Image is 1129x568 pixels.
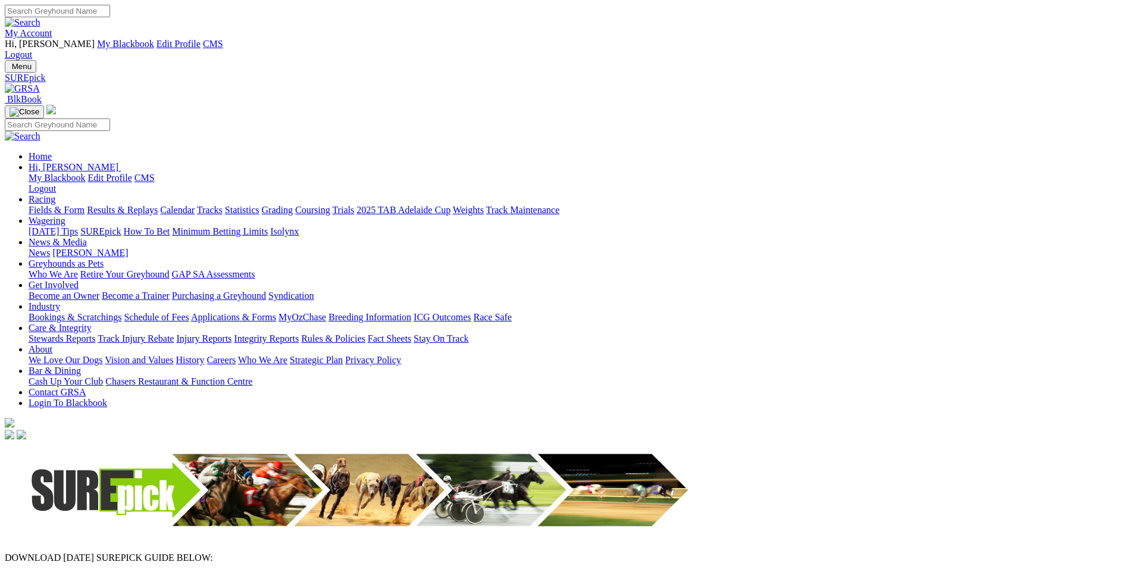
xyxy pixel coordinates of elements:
[29,269,1124,280] div: Greyhounds as Pets
[52,248,128,258] a: [PERSON_NAME]
[10,107,39,117] img: Close
[368,333,411,344] a: Fact Sheets
[5,17,40,28] img: Search
[5,73,1124,83] a: SUREpick
[29,291,99,301] a: Become an Owner
[356,205,451,215] a: 2025 TAB Adelaide Cup
[29,398,107,408] a: Login To Blackbook
[29,355,102,365] a: We Love Our Dogs
[207,355,236,365] a: Careers
[268,291,314,301] a: Syndication
[29,173,1124,194] div: Hi, [PERSON_NAME]
[29,173,86,183] a: My Blackbook
[176,355,204,365] a: History
[262,205,293,215] a: Grading
[414,312,471,322] a: ICG Outcomes
[29,205,1124,216] div: Racing
[172,291,266,301] a: Purchasing a Greyhound
[29,333,95,344] a: Stewards Reports
[5,105,44,118] button: Toggle navigation
[29,323,92,333] a: Care & Integrity
[29,183,56,194] a: Logout
[29,226,78,236] a: [DATE] Tips
[29,162,121,172] a: Hi, [PERSON_NAME]
[29,216,65,226] a: Wagering
[329,312,411,322] a: Breeding Information
[29,312,1124,323] div: Industry
[29,248,1124,258] div: News & Media
[172,226,268,236] a: Minimum Betting Limits
[105,355,173,365] a: Vision and Values
[29,312,121,322] a: Bookings & Scratchings
[160,205,195,215] a: Calendar
[414,333,468,344] a: Stay On Track
[290,355,343,365] a: Strategic Plan
[203,39,223,49] a: CMS
[29,366,81,376] a: Bar & Dining
[453,205,484,215] a: Weights
[29,376,1124,387] div: Bar & Dining
[191,312,276,322] a: Applications & Forms
[29,248,50,258] a: News
[105,376,252,386] a: Chasers Restaurant & Function Centre
[5,418,14,427] img: logo-grsa-white.png
[279,312,326,322] a: MyOzChase
[157,39,201,49] a: Edit Profile
[5,49,32,60] a: Logout
[12,62,32,71] span: Menu
[29,269,78,279] a: Who We Are
[197,205,223,215] a: Tracks
[97,39,154,49] a: My Blackbook
[5,430,14,439] img: facebook.svg
[301,333,365,344] a: Rules & Policies
[87,205,158,215] a: Results & Replays
[29,162,118,172] span: Hi, [PERSON_NAME]
[345,355,401,365] a: Privacy Policy
[88,173,132,183] a: Edit Profile
[29,376,103,386] a: Cash Up Your Club
[5,39,95,49] span: Hi, [PERSON_NAME]
[29,291,1124,301] div: Get Involved
[29,205,85,215] a: Fields & Form
[29,226,1124,237] div: Wagering
[473,312,511,322] a: Race Safe
[29,344,52,354] a: About
[102,291,170,301] a: Become a Trainer
[29,301,60,311] a: Industry
[46,105,56,114] img: logo-grsa-white.png
[5,60,36,73] button: Toggle navigation
[29,194,55,204] a: Racing
[80,269,170,279] a: Retire Your Greyhound
[29,333,1124,344] div: Care & Integrity
[124,312,189,322] a: Schedule of Fees
[5,442,719,539] img: Surepick_banner_2.jpg
[238,355,287,365] a: Who We Are
[17,430,26,439] img: twitter.svg
[225,205,259,215] a: Statistics
[7,94,42,104] span: BlkBook
[29,387,86,397] a: Contact GRSA
[5,94,42,104] a: BlkBook
[29,237,87,247] a: News & Media
[80,226,121,236] a: SUREpick
[98,333,174,344] a: Track Injury Rebate
[29,258,104,269] a: Greyhounds as Pets
[176,333,232,344] a: Injury Reports
[29,280,79,290] a: Get Involved
[332,205,354,215] a: Trials
[295,205,330,215] a: Coursing
[5,83,40,94] img: GRSA
[270,226,299,236] a: Isolynx
[5,131,40,142] img: Search
[29,355,1124,366] div: About
[172,269,255,279] a: GAP SA Assessments
[5,39,1124,60] div: My Account
[486,205,559,215] a: Track Maintenance
[29,151,52,161] a: Home
[5,5,110,17] input: Search
[124,226,170,236] a: How To Bet
[5,28,52,38] a: My Account
[135,173,155,183] a: CMS
[234,333,299,344] a: Integrity Reports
